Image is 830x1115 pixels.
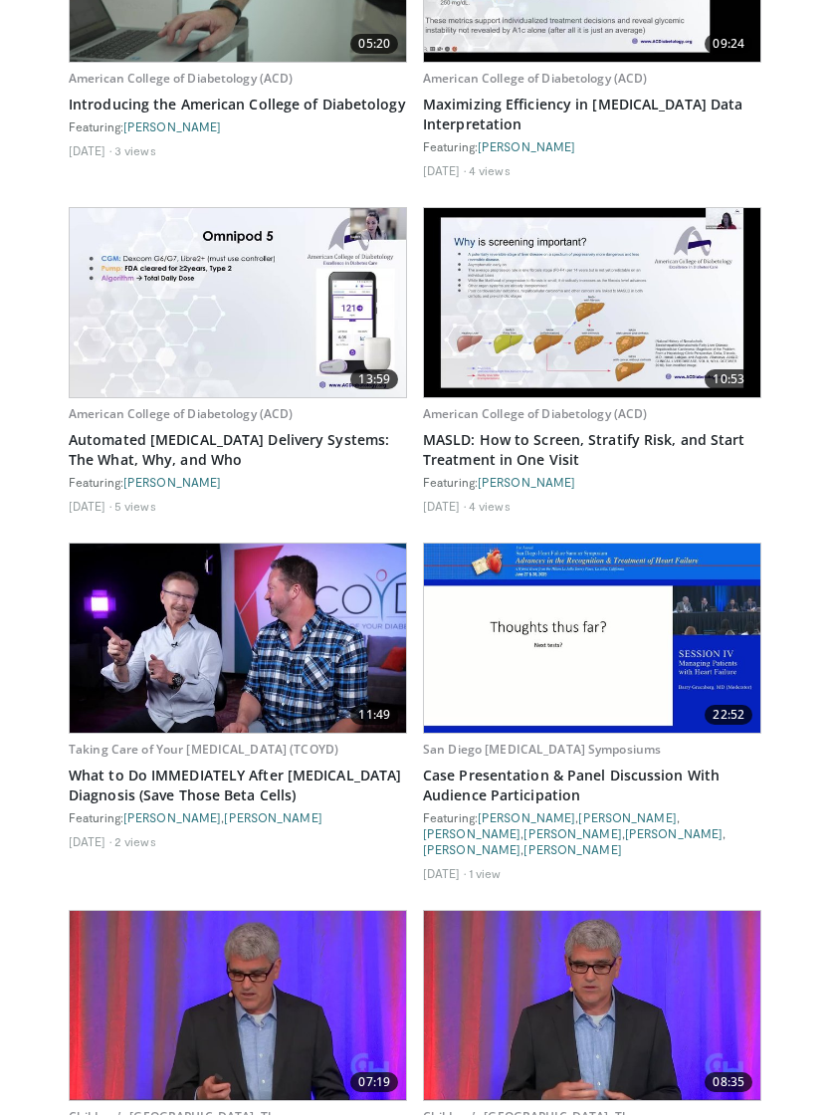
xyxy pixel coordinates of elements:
a: MASLD: How to Screen, Stratify Risk, and Start Treatment in One Visit [423,430,761,470]
a: American College of Diabetology (ACD) [69,70,293,87]
li: 4 views [469,498,511,514]
li: [DATE] [69,142,111,158]
a: [PERSON_NAME] [123,810,221,824]
a: Maximizing Efficiency in [MEDICAL_DATA] Data Interpretation [423,95,761,134]
a: [PERSON_NAME] [523,842,621,856]
span: 22:52 [705,705,752,725]
a: American College of Diabetology (ACD) [69,405,293,422]
li: [DATE] [423,498,466,514]
span: 08:35 [705,1072,752,1092]
li: [DATE] [69,498,111,514]
div: Featuring: [69,118,407,134]
span: 10:53 [705,369,752,389]
img: 7cb2425f-875b-422f-a570-111b677b9cf5.620x360_q85_upscale.jpg [424,544,760,733]
div: Featuring: [69,474,407,490]
img: 701f407d-d7aa-42a0-8a32-21ae756f5ec8.620x360_q85_upscale.jpg [70,544,406,733]
a: American College of Diabetology (ACD) [423,70,647,87]
img: 3aa1a549-a2ac-454c-aa29-82fd8dcfb46c.620x360_q85_upscale.jpg [70,208,406,397]
li: [DATE] [69,833,111,849]
img: 54554122-301b-43a9-8dba-606e4a5cd785.620x360_q85_upscale.jpg [70,911,406,1100]
a: [PERSON_NAME] [123,119,221,133]
li: 4 views [469,162,511,178]
a: [PERSON_NAME] [523,826,621,840]
li: 5 views [114,498,156,514]
span: 05:20 [350,34,398,54]
a: [PERSON_NAME] [478,139,575,153]
span: 11:49 [350,705,398,725]
a: 10:53 [424,208,760,397]
a: [PERSON_NAME] [123,475,221,489]
a: [PERSON_NAME] [478,810,575,824]
a: [PERSON_NAME] [578,810,676,824]
a: [PERSON_NAME] [625,826,723,840]
img: e2cb492a-5172-4457-adf4-aafbac45b695.620x360_q85_upscale.jpg [424,208,760,397]
a: 11:49 [70,544,406,733]
li: [DATE] [423,162,466,178]
li: 3 views [114,142,156,158]
a: Taking Care of Your [MEDICAL_DATA] (TCOYD) [69,741,338,758]
a: [PERSON_NAME] [423,826,520,840]
img: 56281dbd-5b5a-4598-843d-e608cbbf384f.620x360_q85_upscale.jpg [424,911,760,1100]
a: 08:35 [424,911,760,1100]
div: Featuring: [423,138,761,154]
div: Featuring: , , , , , , [423,809,761,857]
a: What to Do IMMEDIATELY After [MEDICAL_DATA] Diagnosis (Save Those Beta Cells) [69,766,407,805]
a: 13:59 [70,208,406,397]
div: Featuring: [423,474,761,490]
a: Introducing the American College of Diabetology [69,95,407,114]
li: 2 views [114,833,156,849]
span: 13:59 [350,369,398,389]
a: [PERSON_NAME] [478,475,575,489]
li: [DATE] [423,865,466,881]
li: 1 view [469,865,502,881]
a: Case Presentation & Panel Discussion With Audience Participation [423,766,761,805]
a: [PERSON_NAME] [423,842,520,856]
div: Featuring: , [69,809,407,825]
span: 09:24 [705,34,752,54]
span: 07:19 [350,1072,398,1092]
a: American College of Diabetology (ACD) [423,405,647,422]
a: 22:52 [424,544,760,733]
a: [PERSON_NAME] [224,810,321,824]
a: San Diego [MEDICAL_DATA] Symposiums [423,741,661,758]
a: 07:19 [70,911,406,1100]
a: Automated [MEDICAL_DATA] Delivery Systems: The What, Why, and Who [69,430,407,470]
